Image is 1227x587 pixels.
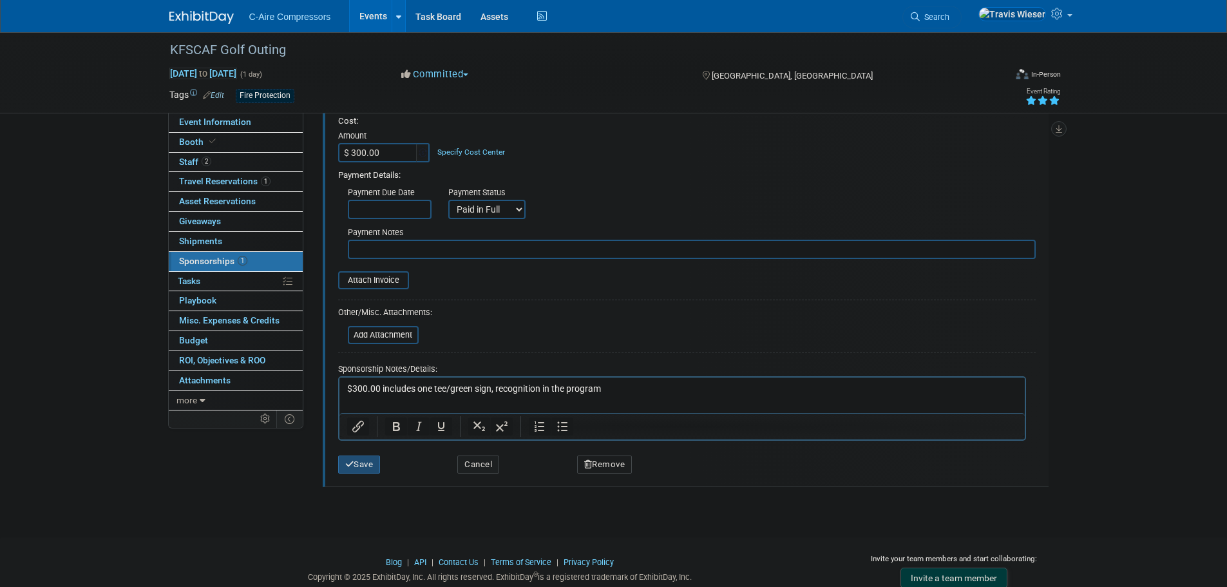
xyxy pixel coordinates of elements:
span: Staff [179,157,211,167]
a: Specify Cost Center [437,148,505,157]
a: Travel Reservations1 [169,172,303,191]
i: Booth reservation complete [209,138,216,145]
span: Misc. Expenses & Credits [179,315,280,325]
div: Amount [338,130,432,143]
button: Italic [408,418,430,436]
span: to [197,68,209,79]
span: | [553,557,562,567]
span: [DATE] [DATE] [169,68,237,79]
span: Travel Reservations [179,176,271,186]
span: more [176,395,197,405]
button: Save [338,456,381,474]
div: Payment Notes [348,227,1036,240]
div: Copyright © 2025 ExhibitDay, Inc. All rights reserved. ExhibitDay is a registered trademark of Ex... [169,568,832,583]
a: Edit [203,91,224,100]
img: ExhibitDay [169,11,234,24]
img: Format-Inperson.png [1016,69,1029,79]
span: | [404,557,412,567]
img: Travis Wieser [978,7,1046,21]
div: Sponsorship Notes/Details: [338,358,1026,376]
span: ROI, Objectives & ROO [179,355,265,365]
a: Terms of Service [491,557,551,567]
a: API [414,557,426,567]
span: Tasks [178,276,200,286]
span: Budget [179,335,208,345]
div: In-Person [1031,70,1061,79]
td: Tags [169,88,224,103]
a: Event Information [169,113,303,132]
div: Payment Details: [338,162,1036,182]
button: Underline [430,418,452,436]
td: Toggle Event Tabs [276,410,303,427]
div: Cost: [338,115,1036,128]
button: Subscript [468,418,490,436]
a: Budget [169,331,303,351]
a: Contact Us [439,557,479,567]
span: | [480,557,489,567]
sup: ® [533,571,538,578]
iframe: Rich Text Area [339,378,1025,413]
span: 1 [261,177,271,186]
div: Event Format [929,67,1061,86]
a: Shipments [169,232,303,251]
button: Superscript [491,418,513,436]
span: Asset Reservations [179,196,256,206]
span: Booth [179,137,218,147]
button: Numbered list [529,418,551,436]
td: Personalize Event Tab Strip [254,410,277,427]
span: 2 [202,157,211,166]
a: ROI, Objectives & ROO [169,351,303,370]
button: Insert/edit link [347,418,369,436]
span: Attachments [179,375,231,385]
a: Giveaways [169,212,303,231]
span: Sponsorships [179,256,247,266]
button: Committed [397,68,473,81]
button: Bullet list [551,418,573,436]
span: Giveaways [179,216,221,226]
div: Payment Due Date [348,187,429,200]
a: Staff2 [169,153,303,172]
span: C-Aire Compressors [249,12,331,22]
a: Playbook [169,291,303,311]
button: Remove [577,456,633,474]
a: Misc. Expenses & Credits [169,311,303,331]
a: Sponsorships1 [169,252,303,271]
div: Invite your team members and start collaborating: [850,553,1058,573]
a: Asset Reservations [169,192,303,211]
span: Search [920,12,949,22]
span: 1 [238,256,247,265]
a: Privacy Policy [564,557,614,567]
button: Cancel [457,456,499,474]
span: Playbook [179,295,216,305]
a: Tasks [169,272,303,291]
a: Search [902,6,962,28]
span: [GEOGRAPHIC_DATA], [GEOGRAPHIC_DATA] [712,71,873,81]
button: Bold [385,418,407,436]
div: Fire Protection [236,89,294,102]
span: (1 day) [239,70,262,79]
a: Booth [169,133,303,152]
a: Blog [386,557,402,567]
a: more [169,391,303,410]
a: Attachments [169,371,303,390]
span: Event Information [179,117,251,127]
div: Other/Misc. Attachments: [338,307,432,322]
span: | [428,557,437,567]
div: KFSCAF Golf Outing [166,39,985,62]
div: Event Rating [1025,88,1060,95]
span: Shipments [179,236,222,246]
div: Payment Status [448,187,535,200]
